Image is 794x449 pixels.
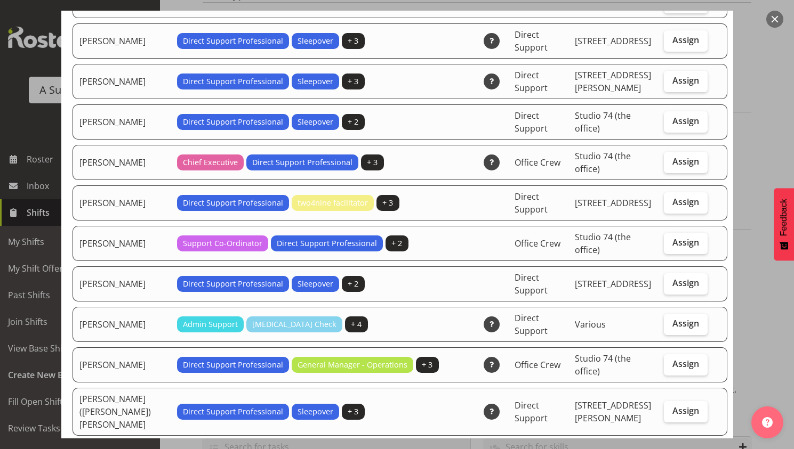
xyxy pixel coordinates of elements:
[183,319,238,330] span: Admin Support
[298,359,407,371] span: General Manager - Operations
[515,29,548,53] span: Direct Support
[515,359,560,371] span: Office Crew
[779,199,789,236] span: Feedback
[277,238,377,249] span: Direct Support Professional
[367,157,378,168] span: + 3
[252,157,352,168] span: Direct Support Professional
[672,156,699,167] span: Assign
[575,319,606,330] span: Various
[575,35,651,47] span: [STREET_ADDRESS]
[575,69,651,94] span: [STREET_ADDRESS][PERSON_NAME]
[672,116,699,126] span: Assign
[382,197,393,209] span: + 3
[252,319,336,330] span: [MEDICAL_DATA] Check
[515,272,548,296] span: Direct Support
[575,399,651,424] span: [STREET_ADDRESS][PERSON_NAME]
[73,226,171,261] td: [PERSON_NAME]
[348,116,358,128] span: + 2
[575,110,631,134] span: Studio 74 (the office)
[575,197,651,209] span: [STREET_ADDRESS]
[515,191,548,215] span: Direct Support
[672,358,699,369] span: Assign
[762,417,773,428] img: help-xxl-2.png
[73,347,171,382] td: [PERSON_NAME]
[774,188,794,260] button: Feedback - Show survey
[183,116,283,128] span: Direct Support Professional
[515,69,548,94] span: Direct Support
[183,76,283,87] span: Direct Support Professional
[672,405,699,416] span: Assign
[672,197,699,207] span: Assign
[672,277,699,288] span: Assign
[73,266,171,301] td: [PERSON_NAME]
[298,278,333,290] span: Sleepover
[515,157,560,168] span: Office Crew
[515,238,560,249] span: Office Crew
[515,110,548,134] span: Direct Support
[672,75,699,86] span: Assign
[183,406,283,418] span: Direct Support Professional
[672,318,699,329] span: Assign
[298,35,333,47] span: Sleepover
[515,312,548,337] span: Direct Support
[73,64,171,99] td: [PERSON_NAME]
[183,35,283,47] span: Direct Support Professional
[575,353,631,377] span: Studio 74 (the office)
[422,359,432,371] span: + 3
[298,197,368,209] span: two4nine facilitator
[575,278,651,290] span: [STREET_ADDRESS]
[348,406,358,418] span: + 3
[575,150,631,175] span: Studio 74 (the office)
[298,76,333,87] span: Sleepover
[183,278,283,290] span: Direct Support Professional
[348,76,358,87] span: + 3
[73,145,171,180] td: [PERSON_NAME]
[183,238,262,249] span: Support Co-Ordinator
[73,307,171,342] td: [PERSON_NAME]
[73,23,171,59] td: [PERSON_NAME]
[183,197,283,209] span: Direct Support Professional
[73,104,171,140] td: [PERSON_NAME]
[73,185,171,221] td: [PERSON_NAME]
[575,231,631,256] span: Studio 74 (the office)
[391,238,402,249] span: + 2
[183,157,238,168] span: Chief Executive
[73,388,171,436] td: [PERSON_NAME] ([PERSON_NAME]) [PERSON_NAME]
[348,35,358,47] span: + 3
[183,359,283,371] span: Direct Support Professional
[298,116,333,128] span: Sleepover
[298,406,333,418] span: Sleepover
[351,319,362,330] span: + 4
[348,278,358,290] span: + 2
[515,399,548,424] span: Direct Support
[672,35,699,45] span: Assign
[672,237,699,248] span: Assign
